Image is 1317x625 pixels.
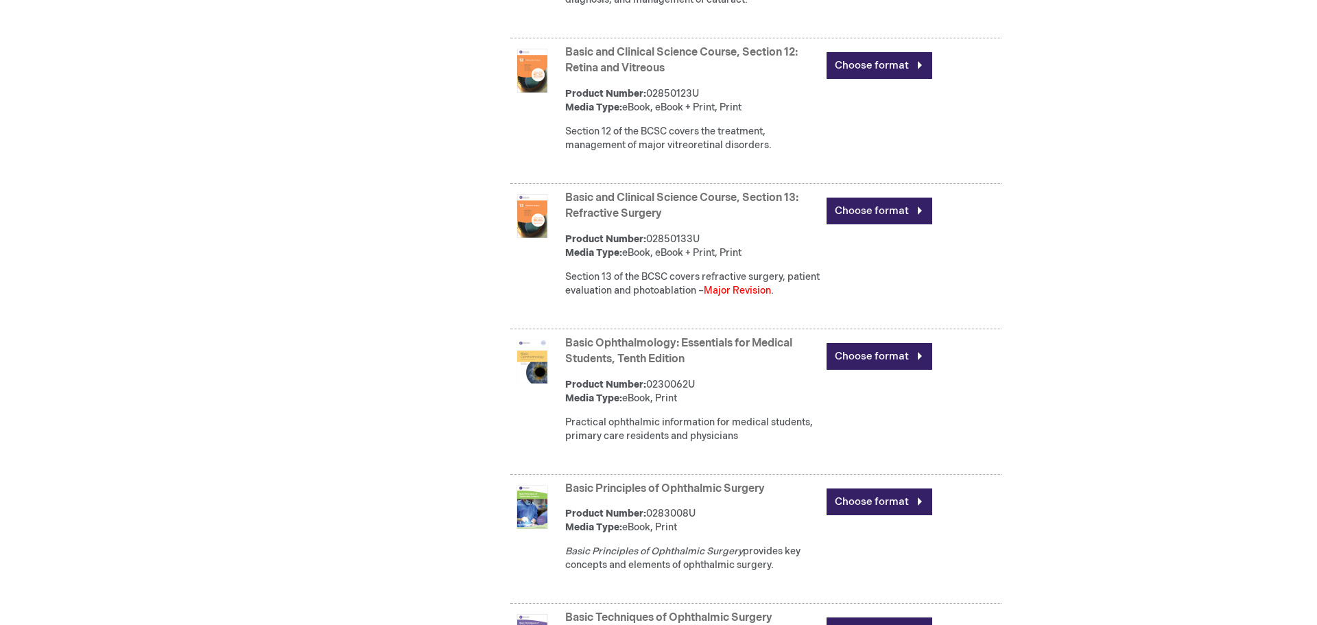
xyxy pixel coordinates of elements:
[565,46,798,75] a: Basic and Clinical Science Course, Section 12: Retina and Vitreous
[565,521,622,533] strong: Media Type:
[565,233,646,245] strong: Product Number:
[510,485,554,529] img: Basic Principles of Ophthalmic Surgery
[565,125,820,152] div: Section 12 of the BCSC covers the treatment, management of major vitreoretinal disorders.
[827,198,932,224] a: Choose format
[565,545,743,557] em: Basic Principles of Ophthalmic Surgery
[565,416,820,443] div: Practical ophthalmic information for medical students, primary care residents and physicians
[565,482,765,495] a: Basic Principles of Ophthalmic Surgery
[565,545,820,572] p: provides key concepts and elements of ophthalmic surgery.
[510,49,554,93] img: Basic and Clinical Science Course, Section 12: Retina and Vitreous
[565,191,798,220] a: Basic and Clinical Science Course, Section 13: Refractive Surgery
[827,488,932,515] a: Choose format
[565,88,646,99] strong: Product Number:
[510,340,554,384] img: Basic Ophthalmology: Essentials for Medical Students, Tenth Edition
[565,378,820,405] div: 0230062U eBook, Print
[704,285,771,296] font: Major Revision
[565,247,622,259] strong: Media Type:
[565,270,820,298] div: Section 13 of the BCSC covers refractive surgery, patient evaluation and photoablation – .
[565,392,622,404] strong: Media Type:
[565,507,820,534] div: 0283008U eBook, Print
[510,194,554,238] img: Basic and Clinical Science Course, Section 13: Refractive Surgery
[565,379,646,390] strong: Product Number:
[565,611,772,624] a: Basic Techniques of Ophthalmic Surgery
[565,508,646,519] strong: Product Number:
[565,337,792,366] a: Basic Ophthalmology: Essentials for Medical Students, Tenth Edition
[827,52,932,79] a: Choose format
[565,102,622,113] strong: Media Type:
[565,233,820,260] div: 02850133U eBook, eBook + Print, Print
[827,343,932,370] a: Choose format
[565,87,820,115] div: 02850123U eBook, eBook + Print, Print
